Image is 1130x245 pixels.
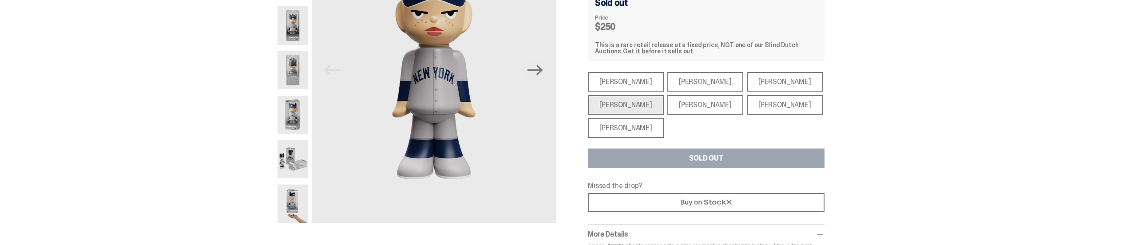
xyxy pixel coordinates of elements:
button: SOLD OUT [588,149,825,168]
span: Get it before it sells out. [623,47,695,55]
div: [PERSON_NAME] [588,95,664,115]
div: SOLD OUT [689,155,723,162]
div: [PERSON_NAME] [747,72,823,92]
img: 05-ghostwrite-mlb-game-face-hero-judge-03.png [278,96,308,134]
div: This is a rare retail release at a fixed price, NOT one of our Blind Dutch Auctions. [595,42,817,54]
img: 04-ghostwrite-mlb-game-face-hero-judge-02.png [278,51,308,89]
div: [PERSON_NAME] [747,95,823,115]
dd: $250 [595,22,639,31]
img: 03-ghostwrite-mlb-game-face-hero-judge-01.png [278,6,308,44]
div: [PERSON_NAME] [588,72,664,92]
dt: Price [595,14,639,20]
span: More Details [588,229,628,239]
div: [PERSON_NAME] [588,118,664,138]
img: 06-ghostwrite-mlb-game-face-hero-judge-04.png [278,140,308,178]
img: MLB400ScaleImage.2412-ezgif.com-optipng.png [278,185,308,223]
button: Next [526,60,545,80]
div: [PERSON_NAME] [667,95,743,115]
div: [PERSON_NAME] [667,72,743,92]
p: Missed the drop? [588,182,825,189]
